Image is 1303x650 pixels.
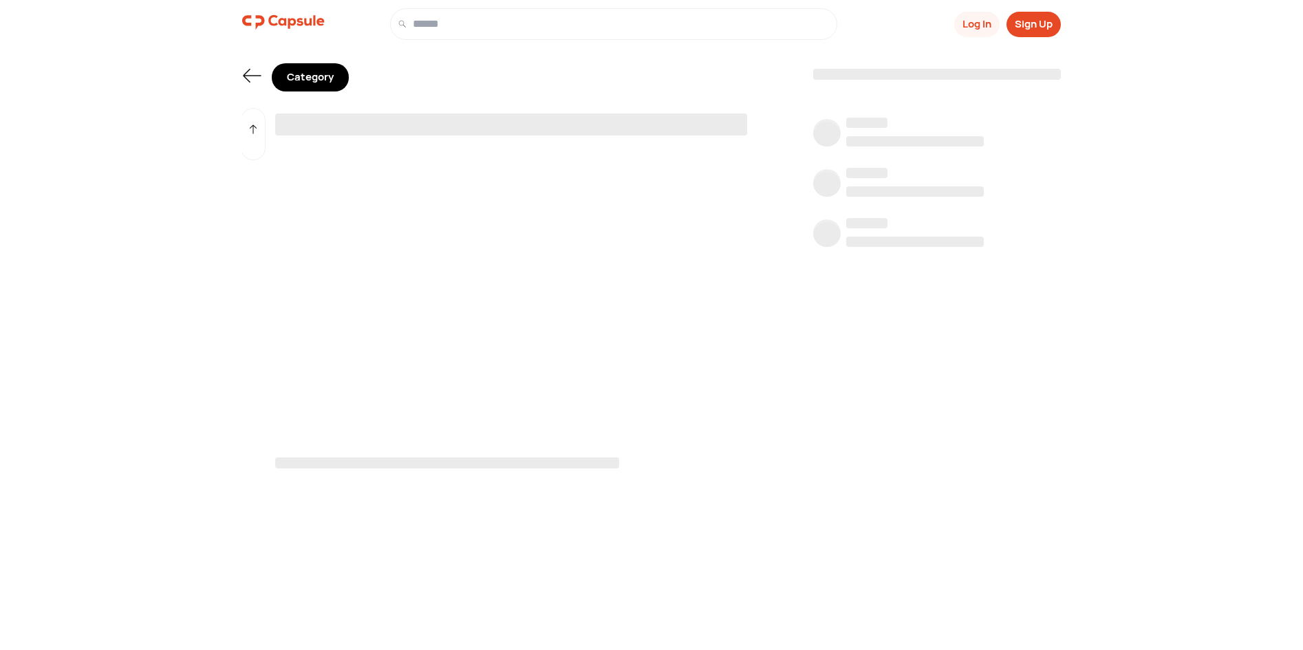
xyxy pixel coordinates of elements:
span: ‌ [813,222,841,250]
img: logo [242,8,325,36]
span: ‌ [846,136,984,147]
button: Sign Up [1006,12,1061,37]
div: Category [272,63,349,91]
button: Log In [954,12,1000,37]
span: ‌ [846,237,984,247]
span: ‌ [275,457,619,468]
span: ‌ [846,218,887,228]
span: ‌ [846,168,887,178]
span: ‌ [275,113,747,136]
span: ‌ [813,69,1061,80]
span: ‌ [813,122,841,149]
span: ‌ [846,186,984,197]
span: ‌ [813,172,841,199]
span: ‌ [846,118,887,128]
a: logo [242,8,325,40]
